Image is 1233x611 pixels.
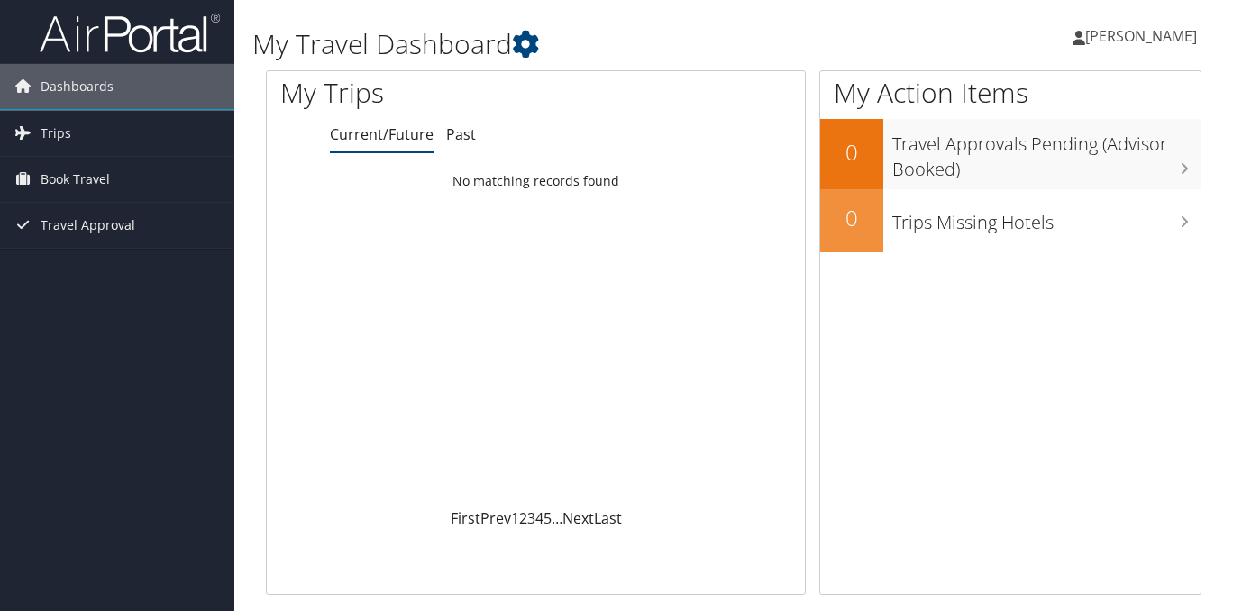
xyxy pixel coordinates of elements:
[562,508,594,528] a: Next
[330,124,434,144] a: Current/Future
[594,508,622,528] a: Last
[892,201,1201,235] h3: Trips Missing Hotels
[451,508,480,528] a: First
[543,508,552,528] a: 5
[1073,9,1215,63] a: [PERSON_NAME]
[552,508,562,528] span: …
[892,123,1201,182] h3: Travel Approvals Pending (Advisor Booked)
[820,203,883,233] h2: 0
[41,157,110,202] span: Book Travel
[820,119,1201,188] a: 0Travel Approvals Pending (Advisor Booked)
[820,74,1201,112] h1: My Action Items
[280,74,567,112] h1: My Trips
[519,508,527,528] a: 2
[41,203,135,248] span: Travel Approval
[446,124,476,144] a: Past
[527,508,535,528] a: 3
[40,12,220,54] img: airportal-logo.png
[41,64,114,109] span: Dashboards
[820,137,883,168] h2: 0
[820,189,1201,252] a: 0Trips Missing Hotels
[252,25,894,63] h1: My Travel Dashboard
[535,508,543,528] a: 4
[480,508,511,528] a: Prev
[267,165,805,197] td: No matching records found
[1085,26,1197,46] span: [PERSON_NAME]
[41,111,71,156] span: Trips
[511,508,519,528] a: 1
